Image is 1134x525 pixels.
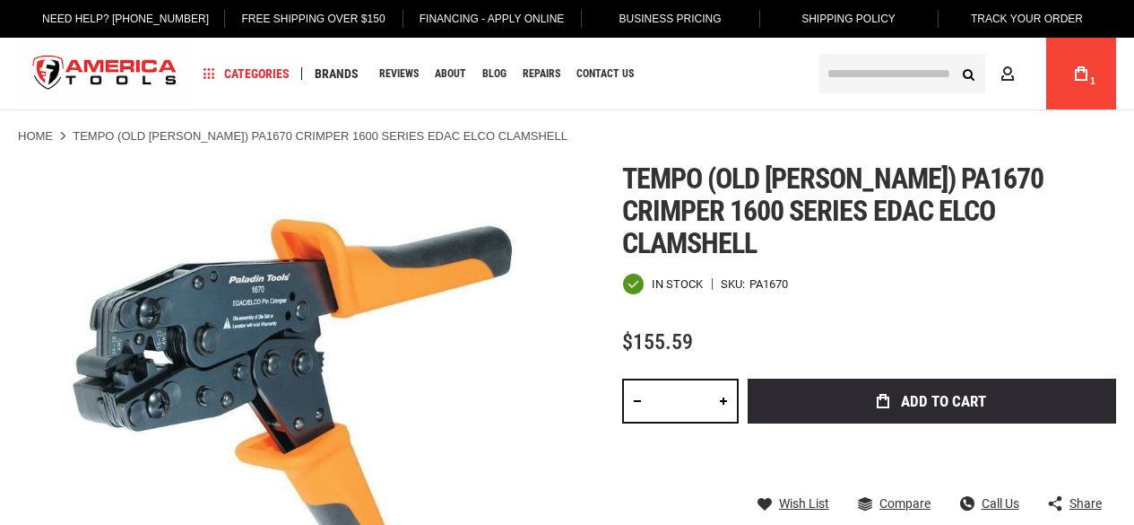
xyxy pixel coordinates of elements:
[1090,76,1095,86] span: 1
[721,278,749,290] strong: SKU
[474,62,515,86] a: Blog
[1069,497,1102,510] span: Share
[482,68,506,79] span: Blog
[622,329,693,354] span: $155.59
[858,495,931,512] a: Compare
[779,497,829,510] span: Wish List
[576,68,634,79] span: Contact Us
[1064,38,1098,109] a: 1
[195,62,298,86] a: Categories
[744,429,1120,481] iframe: Secure express checkout frame
[515,62,568,86] a: Repairs
[622,162,1043,260] span: Tempo (old [PERSON_NAME]) pa1670 crimper 1600 series edac elco clamshell
[427,62,474,86] a: About
[379,68,419,79] span: Reviews
[73,129,567,143] strong: TEMPO (old [PERSON_NAME]) PA1670 CRIMPER 1600 SERIES EDAC ELCO CLAMSHELL
[371,62,427,86] a: Reviews
[951,57,985,91] button: Search
[568,62,642,86] a: Contact Us
[748,379,1116,424] button: Add to Cart
[622,273,703,295] div: Availability
[18,40,192,108] img: America Tools
[18,40,192,108] a: store logo
[203,67,290,80] span: Categories
[801,13,896,25] span: Shipping Policy
[18,128,53,144] a: Home
[307,62,367,86] a: Brands
[982,497,1019,510] span: Call Us
[652,278,703,290] span: In stock
[901,394,986,409] span: Add to Cart
[435,68,466,79] span: About
[879,497,931,510] span: Compare
[960,495,1019,512] a: Call Us
[749,278,788,290] div: PA1670
[315,67,359,80] span: Brands
[757,495,829,512] a: Wish List
[523,68,560,79] span: Repairs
